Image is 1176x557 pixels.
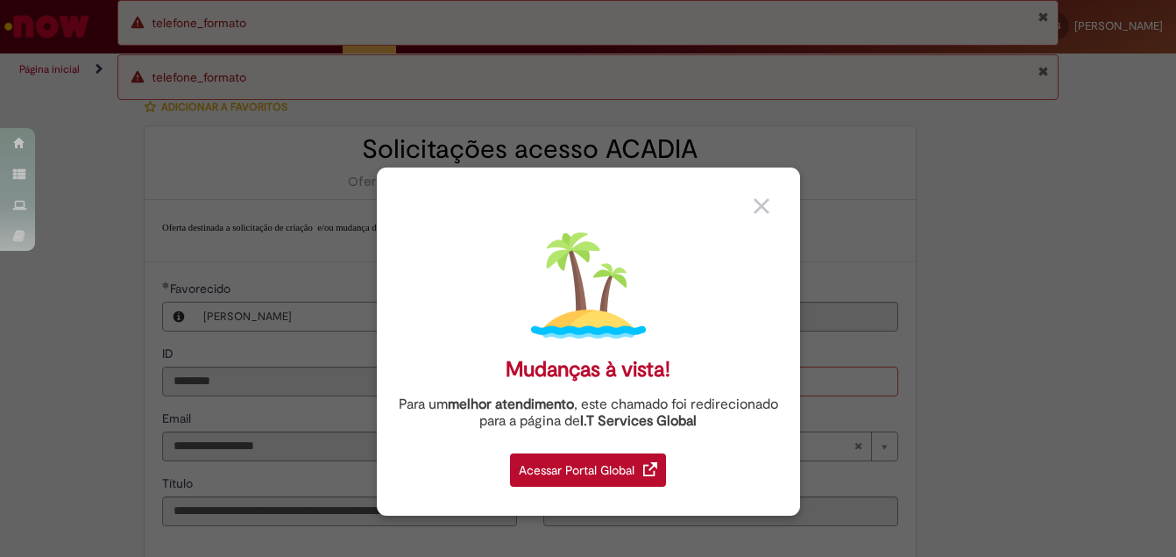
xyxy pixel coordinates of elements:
[510,453,666,487] div: Acessar Portal Global
[448,396,574,413] strong: melhor atendimento
[580,403,697,430] a: I.T Services Global
[506,357,670,382] div: Mudanças à vista!
[754,198,769,214] img: close_button_grey.png
[510,444,666,487] a: Acessar Portal Global
[531,228,646,343] img: island.png
[390,396,787,430] div: Para um , este chamado foi redirecionado para a página de
[643,462,657,476] img: redirect_link.png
